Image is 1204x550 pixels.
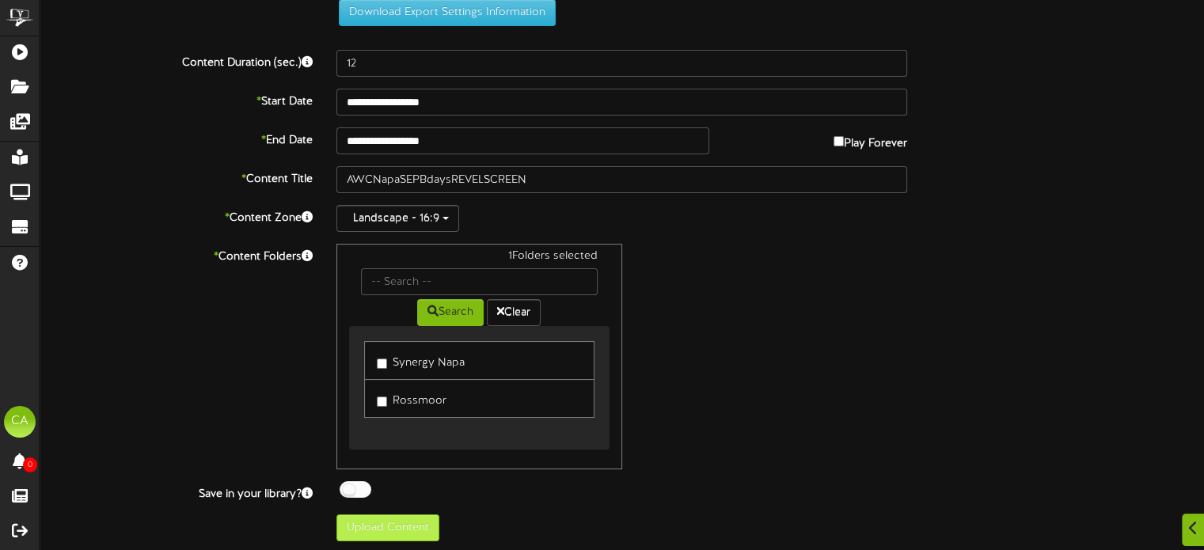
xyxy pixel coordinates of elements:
label: End Date [28,127,325,149]
button: Landscape - 16:9 [336,205,459,232]
label: Content Duration (sec.) [28,50,325,71]
label: Start Date [28,89,325,110]
a: Download Export Settings Information [331,7,556,19]
input: Rossmoor [377,396,387,407]
button: Upload Content [336,514,439,541]
input: Play Forever [834,136,844,146]
input: Title of this Content [336,166,907,193]
div: 1 Folders selected [349,248,609,268]
button: Search [417,299,484,326]
label: Play Forever [834,127,907,152]
input: -- Search -- [361,268,597,295]
button: Clear [487,299,541,326]
label: Synergy Napa [377,350,465,371]
label: Content Folders [28,244,325,265]
label: Content Title [28,166,325,188]
label: Rossmoor [377,388,446,409]
span: 0 [23,457,37,472]
label: Save in your library? [28,481,325,503]
div: CA [4,406,36,438]
input: Synergy Napa [377,358,387,369]
label: Content Zone [28,205,325,226]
